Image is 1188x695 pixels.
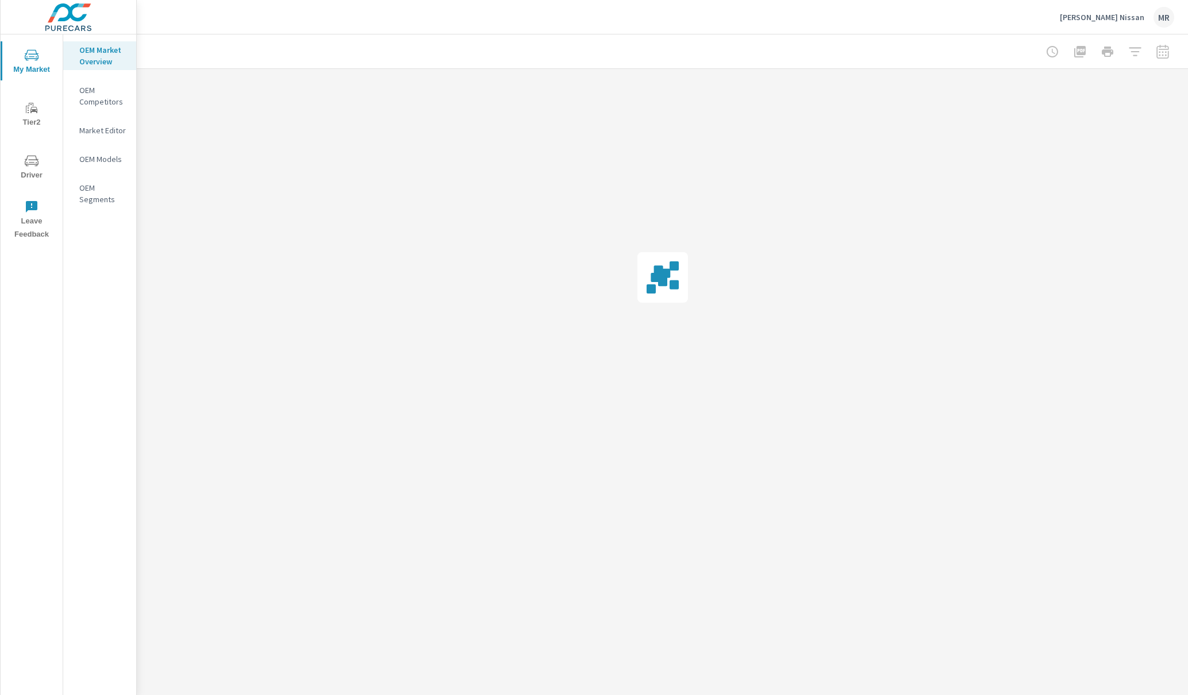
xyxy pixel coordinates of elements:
p: OEM Segments [79,182,127,205]
div: OEM Models [63,150,136,168]
div: OEM Market Overview [63,41,136,70]
span: Driver [4,154,59,182]
p: OEM Market Overview [79,44,127,67]
div: Market Editor [63,122,136,139]
div: OEM Competitors [63,82,136,110]
span: My Market [4,48,59,76]
p: OEM Competitors [79,84,127,107]
span: Tier2 [4,101,59,129]
span: Leave Feedback [4,200,59,241]
div: OEM Segments [63,179,136,208]
p: [PERSON_NAME] Nissan [1060,12,1144,22]
p: OEM Models [79,153,127,165]
div: nav menu [1,34,63,246]
div: MR [1154,7,1174,28]
p: Market Editor [79,125,127,136]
